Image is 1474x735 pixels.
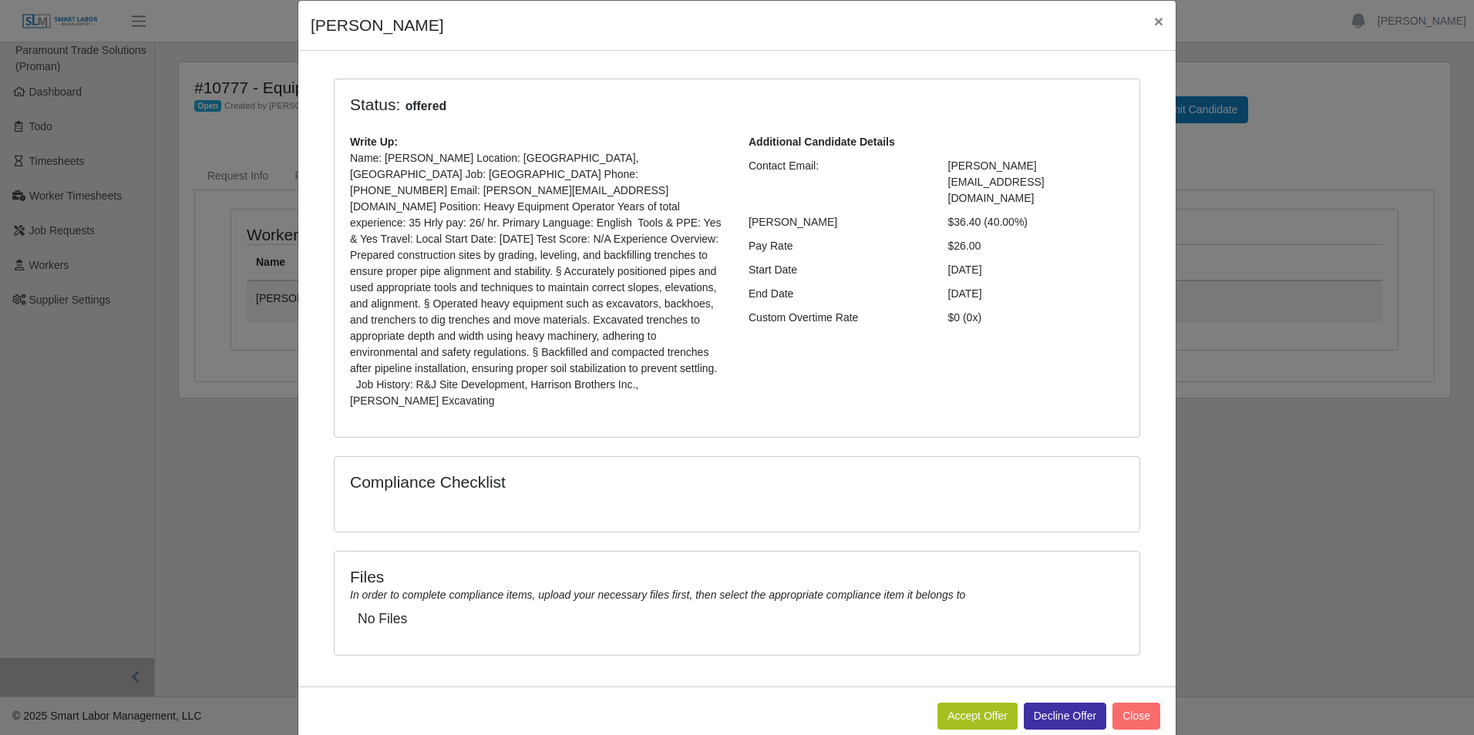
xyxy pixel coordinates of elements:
[749,136,895,148] b: Additional Candidate Details
[737,158,937,206] div: Contact Email:
[737,262,937,278] div: Start Date
[937,262,1136,278] div: [DATE]
[937,214,1136,230] div: $36.40 (40.00%)
[737,286,937,302] div: End Date
[737,214,937,230] div: [PERSON_NAME]
[737,310,937,326] div: Custom Overtime Rate
[350,472,858,492] h4: Compliance Checklist
[350,95,925,116] h4: Status:
[948,311,982,324] span: $0 (0x)
[400,97,451,116] span: offered
[948,159,1045,204] span: [PERSON_NAME][EMAIL_ADDRESS][DOMAIN_NAME]
[948,287,982,300] span: [DATE]
[937,238,1136,254] div: $26.00
[350,136,398,148] b: Write Up:
[350,150,725,409] p: Name: [PERSON_NAME] Location: [GEOGRAPHIC_DATA],[GEOGRAPHIC_DATA] Job: [GEOGRAPHIC_DATA] Phone: [...
[350,589,965,601] i: In order to complete compliance items, upload your necessary files first, then select the appropr...
[737,238,937,254] div: Pay Rate
[358,611,1116,627] h5: No Files
[350,567,1124,586] h4: Files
